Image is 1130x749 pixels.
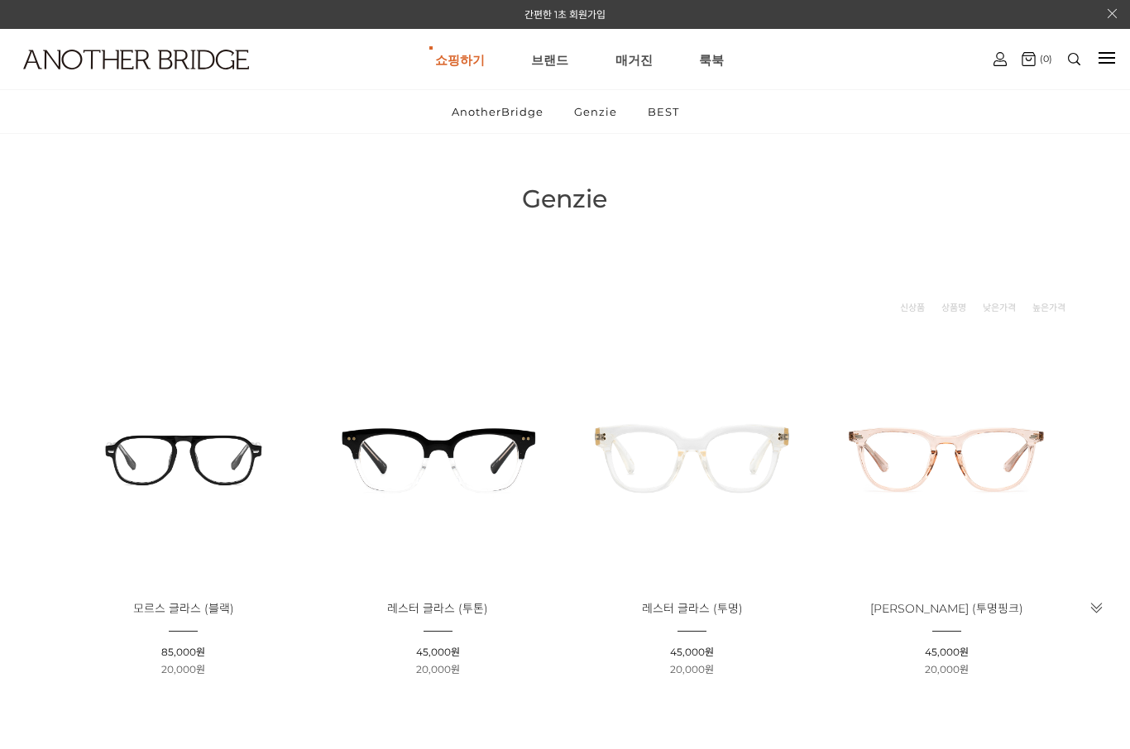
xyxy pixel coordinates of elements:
span: 레스터 글라스 (투톤) [387,601,488,616]
span: 20,000원 [416,663,460,675]
span: 20,000원 [161,663,205,675]
span: Genzie [522,184,607,214]
img: 레스터 글라스 - 투명 안경 제품 이미지 [571,336,813,579]
span: (0) [1036,53,1052,64]
a: 높은가격 [1032,299,1065,316]
a: 브랜드 [531,30,568,89]
img: cart [1022,52,1036,66]
span: 모르스 글라스 (블랙) [133,601,234,616]
a: 레스터 글라스 (투톤) [387,603,488,615]
a: (0) [1022,52,1052,66]
a: 룩북 [699,30,724,89]
a: Genzie [560,90,631,133]
span: 85,000원 [161,646,205,658]
img: cart [994,52,1007,66]
a: 매거진 [615,30,653,89]
img: logo [23,50,249,69]
span: [PERSON_NAME] (투명핑크) [870,601,1023,616]
span: 45,000원 [416,646,460,658]
a: 간편한 1초 회원가입 [524,8,606,21]
span: 레스터 글라스 (투명) [642,601,743,616]
span: 20,000원 [925,663,969,675]
a: BEST [634,90,693,133]
img: 레스터 글라스 투톤 - 세련된 투톤 안경 제품 이미지 [317,336,559,579]
img: 모르스 글라스 (블랙) [62,336,304,579]
a: 상품명 [941,299,966,316]
img: search [1068,53,1080,65]
a: 낮은가격 [983,299,1016,316]
a: AnotherBridge [438,90,558,133]
a: 신상품 [900,299,925,316]
span: 45,000원 [670,646,714,658]
a: 쇼핑하기 [435,30,485,89]
a: logo [8,50,178,110]
span: 45,000원 [925,646,969,658]
span: 20,000원 [670,663,714,675]
a: [PERSON_NAME] (투명핑크) [870,603,1023,615]
a: 레스터 글라스 (투명) [642,603,743,615]
img: 애크런 글라스 - 투명핑크 안경 제품 이미지 [825,336,1067,579]
a: 모르스 글라스 (블랙) [133,603,234,615]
